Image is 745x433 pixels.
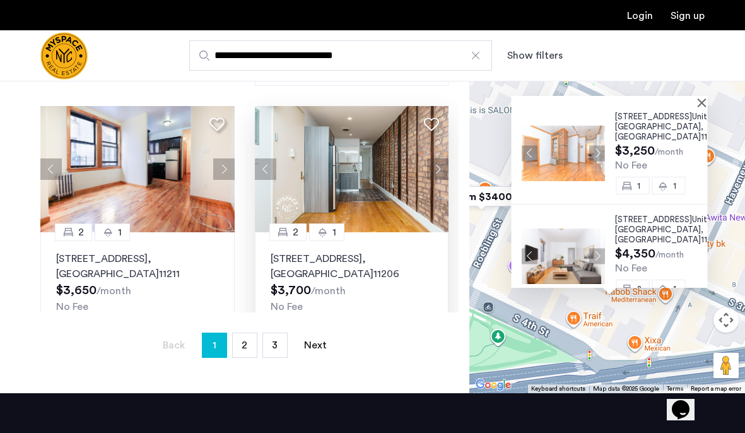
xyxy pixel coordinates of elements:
[521,126,604,181] img: Apartment photo
[213,335,216,355] span: 1
[636,285,641,293] span: 2
[691,215,720,223] span: Unit E4,
[636,182,640,190] span: 1
[56,251,219,282] p: [STREET_ADDRESS] 11211
[672,285,676,293] span: 1
[654,148,683,157] sub: /month
[614,225,703,244] span: , [GEOGRAPHIC_DATA]
[614,160,647,170] span: No Fee
[655,251,683,259] sub: /month
[213,158,235,180] button: Next apartment
[614,247,655,260] span: $4,350
[691,384,741,393] a: Report a map error
[311,286,346,296] sub: /month
[332,225,336,240] span: 1
[700,235,717,244] span: 11211
[531,384,585,393] button: Keyboard shortcuts
[713,307,739,333] button: Map camera controls
[255,232,449,331] a: 21[STREET_ADDRESS], [GEOGRAPHIC_DATA]11206No Fee
[671,11,705,21] a: Registration
[427,158,449,180] button: Next apartment
[614,112,691,121] span: [STREET_ADDRESS]
[691,112,722,121] span: Unit A3,
[614,145,654,157] span: $3,250
[627,11,653,21] a: Login
[443,182,520,211] div: from $3400
[40,158,62,180] button: Previous apartment
[272,340,278,350] span: 3
[614,263,647,273] span: No Fee
[40,232,235,331] a: 21[STREET_ADDRESS], [GEOGRAPHIC_DATA]11211No Fee
[303,333,328,357] a: Next
[293,225,298,240] span: 2
[97,286,131,296] sub: /month
[472,377,514,393] img: Google
[163,340,185,350] span: Back
[242,340,247,350] span: 2
[521,248,537,264] button: Previous apartment
[614,225,700,234] span: [GEOGRAPHIC_DATA]
[40,32,88,80] a: Cazamio Logo
[672,182,676,190] span: 1
[78,225,84,240] span: 2
[472,377,514,393] a: Open this area in Google Maps (opens a new window)
[271,284,311,297] span: $3,700
[521,228,604,284] img: Apartment photo
[56,302,88,312] span: No Fee
[271,251,433,282] p: [STREET_ADDRESS] 11206
[40,106,235,232] img: 1990_638119839803067844.jpeg
[700,98,708,107] button: Close
[521,145,537,161] button: Previous apartment
[589,248,604,264] button: Next apartment
[56,284,97,297] span: $3,650
[700,133,717,141] span: 11211
[271,302,303,312] span: No Fee
[40,333,449,358] nav: Pagination
[189,40,492,71] input: Apartment Search
[614,122,703,141] span: , [GEOGRAPHIC_DATA]
[589,145,604,161] button: Next apartment
[118,225,122,240] span: 1
[713,353,739,378] button: Drag Pegman onto the map to open Street View
[507,48,563,63] button: Show or hide filters
[614,215,691,223] span: [STREET_ADDRESS]
[614,122,700,131] span: [GEOGRAPHIC_DATA]
[667,383,707,420] iframe: chat widget
[40,32,88,80] img: logo
[593,386,659,392] span: Map data ©2025 Google
[255,106,449,232] img: 1990_638268441378060595.png
[255,158,276,180] button: Previous apartment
